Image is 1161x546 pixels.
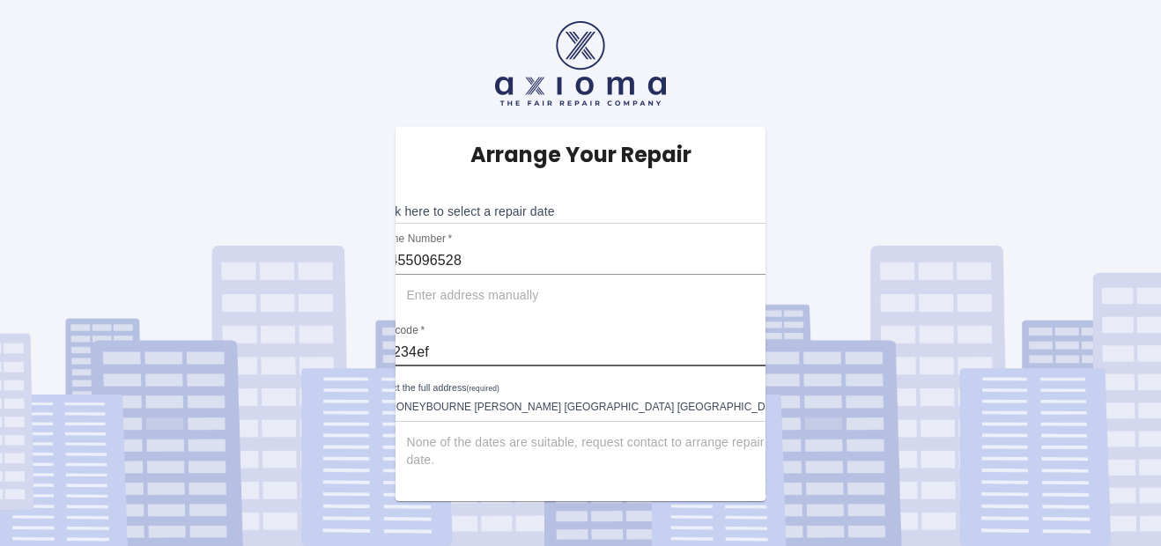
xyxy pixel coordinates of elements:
[373,323,425,338] label: Postcode
[467,385,499,393] small: (required)
[406,434,773,469] span: None of the dates are suitable, request contact to arrange repair date.
[373,389,787,421] div: 18 Honeybourne [PERSON_NAME] [GEOGRAPHIC_DATA] [GEOGRAPHIC_DATA]
[495,21,666,106] img: axioma
[373,232,452,247] label: Phone Number
[470,141,691,169] h5: Arrange Your Repair
[406,287,538,305] span: Enter address manually
[373,381,499,395] label: Select the full address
